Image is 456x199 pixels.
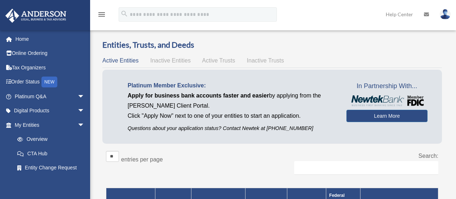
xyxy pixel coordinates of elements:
[10,161,92,175] a: Entity Change Request
[128,124,336,133] p: Questions about your application status? Contact Newtek at [PHONE_NUMBER]
[102,57,138,64] span: Active Entities
[346,81,428,92] span: In Partnership With...
[440,9,451,20] img: User Pic
[3,9,68,23] img: Anderson Advisors Platinum Portal
[150,57,191,64] span: Inactive Entities
[350,95,424,106] img: NewtekBankLogoSM.png
[78,89,92,104] span: arrow_drop_down
[102,39,442,51] h3: Entities, Trusts, and Deeds
[78,118,92,133] span: arrow_drop_down
[5,46,96,61] a: Online Ordering
[5,60,96,75] a: Tax Organizers
[10,146,92,161] a: CTA Hub
[128,81,336,91] p: Platinum Member Exclusive:
[5,118,92,132] a: My Entitiesarrow_drop_down
[346,110,428,122] a: Learn More
[121,156,163,163] label: entries per page
[97,13,106,19] a: menu
[10,132,88,147] a: Overview
[128,92,269,99] span: Apply for business bank accounts faster and easier
[97,10,106,19] i: menu
[128,91,336,111] p: by applying from the [PERSON_NAME] Client Portal.
[247,57,284,64] span: Inactive Trusts
[78,104,92,118] span: arrow_drop_down
[419,153,438,159] label: Search:
[5,89,96,104] a: Platinum Q&Aarrow_drop_down
[41,77,57,87] div: NEW
[5,75,96,90] a: Order StatusNEW
[202,57,235,64] span: Active Trusts
[120,10,128,18] i: search
[5,104,96,118] a: Digital Productsarrow_drop_down
[5,32,96,46] a: Home
[128,111,336,121] p: Click "Apply Now" next to one of your entities to start an application.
